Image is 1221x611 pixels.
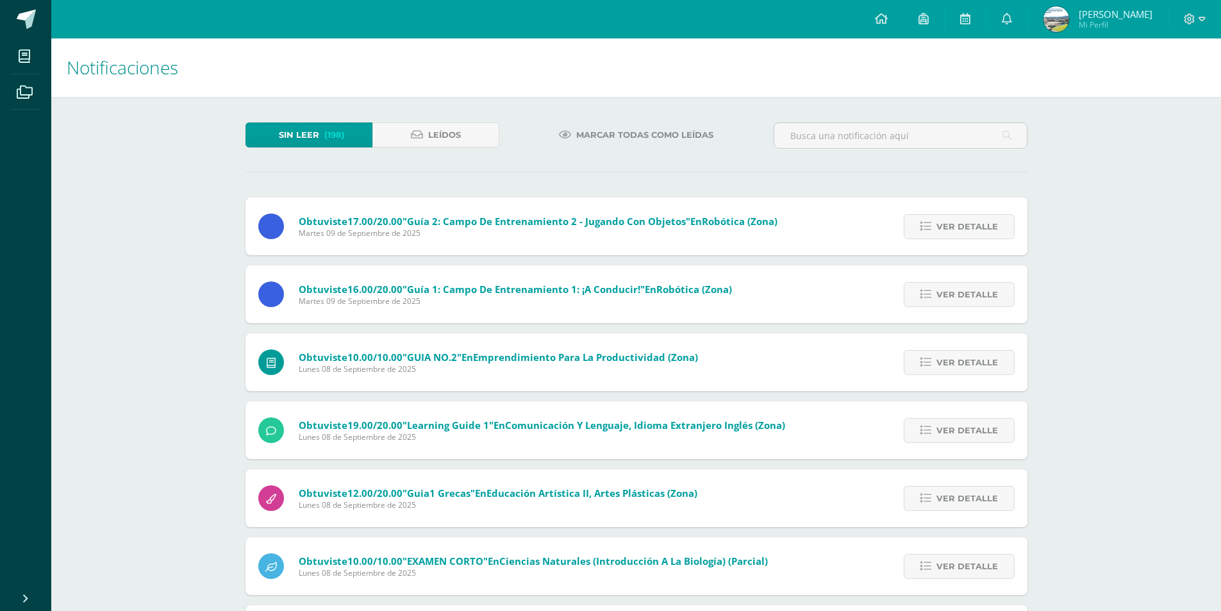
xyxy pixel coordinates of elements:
span: Ver detalle [936,487,998,510]
span: Ver detalle [936,419,998,442]
span: Mi Perfil [1079,19,1152,30]
span: 10.00/10.00 [347,351,403,364]
a: Marcar todas como leídas [543,122,729,147]
span: 10.00/10.00 [347,555,403,567]
span: Lunes 08 de Septiembre de 2025 [299,499,697,510]
span: 17.00/20.00 [347,215,403,228]
span: Martes 09 de Septiembre de 2025 [299,296,732,306]
span: "Guía 1: Campo de entrenamiento 1: ¡A conducir!" [403,283,645,296]
span: Ver detalle [936,215,998,239]
span: Obtuviste en [299,283,732,296]
span: Ver detalle [936,351,998,374]
span: Martes 09 de Septiembre de 2025 [299,228,777,239]
span: Comunicación y Lenguaje, Idioma Extranjero Inglés (Zona) [505,419,785,431]
span: Lunes 08 de Septiembre de 2025 [299,567,768,578]
span: Obtuviste en [299,487,697,499]
span: Obtuviste en [299,351,698,364]
span: Lunes 08 de Septiembre de 2025 [299,364,698,374]
span: 19.00/20.00 [347,419,403,431]
span: Emprendimiento para la Productividad (Zona) [473,351,698,364]
span: "Learning Guide 1" [403,419,494,431]
span: Sin leer [279,123,319,147]
span: Notificaciones [67,55,178,80]
a: Sin leer(198) [245,122,372,147]
span: Obtuviste en [299,215,777,228]
span: "Guía 2: Campo de Entrenamiento 2 - Jugando con Objetos" [403,215,690,228]
span: Leídos [428,123,461,147]
input: Busca una notificación aquí [774,123,1027,148]
a: Leídos [372,122,499,147]
img: 22abe9c36cd26ae47063eaf112de279f.png [1043,6,1069,32]
span: "GUIA NO.2" [403,351,461,364]
span: 12.00/20.00 [347,487,403,499]
span: Ver detalle [936,555,998,578]
span: 16.00/20.00 [347,283,403,296]
span: Lunes 08 de Septiembre de 2025 [299,431,785,442]
span: Marcar todas como leídas [576,123,713,147]
span: (198) [324,123,345,147]
span: "EXAMEN CORTO" [403,555,488,567]
span: Obtuviste en [299,419,785,431]
span: Obtuviste en [299,555,768,567]
span: "Guia1 grecas" [403,487,475,499]
span: [PERSON_NAME] [1079,8,1152,21]
span: Educación Artística II, Artes Plásticas (Zona) [486,487,697,499]
span: Ciencias Naturales (Introducción a la Biología) (Parcial) [499,555,768,567]
span: Ver detalle [936,283,998,306]
span: Robótica (Zona) [702,215,777,228]
span: Robótica (Zona) [656,283,732,296]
